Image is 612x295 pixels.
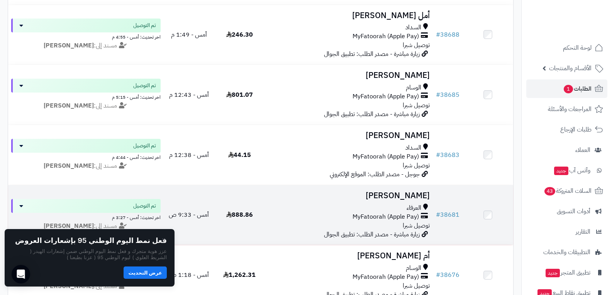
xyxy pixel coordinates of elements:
[526,39,607,57] a: لوحة التحكم
[226,30,253,39] span: 246.30
[526,263,607,282] a: تطبيق المتجرجديد
[44,101,94,110] strong: [PERSON_NAME]
[268,131,430,140] h3: [PERSON_NAME]
[5,162,166,170] div: مسند إلى:
[548,104,592,115] span: المراجعات والأسئلة
[405,143,421,152] span: السداد
[526,202,607,221] a: أدوات التسويق
[133,82,156,89] span: تم التوصيل
[543,247,590,258] span: التطبيقات والخدمات
[436,30,459,39] a: #38688
[436,210,440,219] span: #
[549,63,592,74] span: الأقسام والمنتجات
[324,110,420,119] span: زيارة مباشرة - مصدر الطلب: تطبيق الجوال
[526,120,607,139] a: طلبات الإرجاع
[526,141,607,159] a: العملاء
[563,83,592,94] span: الطلبات
[12,248,167,261] p: عزز هوية متجرك و فعل نمط اليوم الوطني ضمن إشعارات الهيدر ( الشريط العلوي ) ليوم الوطني 95 ( عزنا ...
[226,210,253,219] span: 888.86
[560,124,592,135] span: طلبات الإرجاع
[559,19,605,35] img: logo-2.png
[5,222,166,231] div: مسند إلى:
[526,161,607,180] a: وآتس آبجديد
[228,150,251,160] span: 44.15
[403,40,430,50] span: توصيل شبرا
[11,93,161,101] div: اخر تحديث: أمس - 5:15 م
[124,266,167,279] button: عرض التحديث
[353,273,419,282] span: MyFatoorah (Apple Pay)
[575,145,590,155] span: العملاء
[44,221,94,231] strong: [PERSON_NAME]
[526,243,607,261] a: التطبيقات والخدمات
[353,92,419,101] span: MyFatoorah (Apple Pay)
[169,150,209,160] span: أمس - 12:38 م
[564,85,573,93] span: 1
[133,202,156,210] span: تم التوصيل
[407,204,421,212] span: العرفاء
[526,79,607,98] a: الطلبات1
[526,182,607,200] a: السلات المتروكة43
[403,221,430,230] span: توصيل شبرا
[553,165,590,176] span: وآتس آب
[436,210,459,219] a: #38681
[403,161,430,170] span: توصيل شبرا
[405,23,421,32] span: السداد
[436,150,440,160] span: #
[330,170,420,179] span: جوجل - مصدر الطلب: الموقع الإلكتروني
[353,32,419,41] span: MyFatoorah (Apple Pay)
[403,281,430,290] span: توصيل شبرا
[406,83,421,92] span: الوسام
[546,269,560,277] span: جديد
[526,223,607,241] a: التقارير
[353,152,419,161] span: MyFatoorah (Apple Pay)
[171,30,207,39] span: أمس - 1:49 م
[526,100,607,118] a: المراجعات والأسئلة
[436,30,440,39] span: #
[436,270,459,280] a: #38676
[545,267,590,278] span: تطبيق المتجر
[324,49,420,59] span: زيارة مباشرة - مصدر الطلب: تطبيق الجوال
[563,42,592,53] span: لوحة التحكم
[12,265,30,283] div: Open Intercom Messenger
[436,90,440,99] span: #
[557,206,590,217] span: أدوات التسويق
[169,90,209,99] span: أمس - 12:43 م
[406,264,421,273] span: الوسام
[11,213,161,221] div: اخر تحديث: أمس - 3:27 م
[554,167,568,175] span: جديد
[226,90,253,99] span: 801.07
[436,90,459,99] a: #38685
[11,153,161,161] div: اخر تحديث: أمس - 4:44 م
[544,185,592,196] span: السلات المتروكة
[353,212,419,221] span: MyFatoorah (Apple Pay)
[403,101,430,110] span: توصيل شبرا
[324,230,420,239] span: زيارة مباشرة - مصدر الطلب: تطبيق الجوال
[11,32,161,40] div: اخر تحديث: أمس - 4:55 م
[544,187,555,196] span: 43
[44,41,94,50] strong: [PERSON_NAME]
[268,191,430,200] h3: [PERSON_NAME]
[133,22,156,29] span: تم التوصيل
[5,41,166,50] div: مسند إلى:
[5,282,166,291] div: مسند إلى:
[169,270,209,280] span: أمس - 1:18 ص
[268,11,430,20] h3: أمل [PERSON_NAME]
[15,237,167,244] h2: فعل نمط اليوم الوطني 95 بإشعارات العروض
[268,71,430,80] h3: [PERSON_NAME]
[133,142,156,150] span: تم التوصيل
[576,226,590,237] span: التقارير
[268,251,430,260] h3: أم [PERSON_NAME]
[44,161,94,170] strong: [PERSON_NAME]
[436,150,459,160] a: #38683
[223,270,256,280] span: 1,262.31
[5,101,166,110] div: مسند إلى:
[436,270,440,280] span: #
[169,210,209,219] span: أمس - 9:33 ص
